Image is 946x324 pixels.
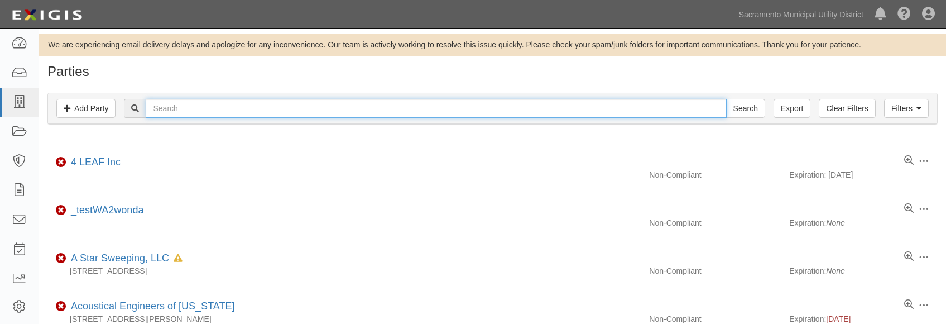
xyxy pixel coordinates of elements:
input: Search [146,99,726,118]
div: Non-Compliant [641,217,789,228]
a: Add Party [56,99,116,118]
i: Non-Compliant [56,255,66,263]
input: Search [726,99,765,118]
a: View results summary [904,155,914,166]
span: [DATE] [826,315,851,323]
div: Expiration: [789,265,938,277]
div: Acoustical Engineers of California [66,299,234,314]
i: Non-Compliant [56,159,66,166]
i: Non-Compliant [56,303,66,311]
a: A Star Sweeping, LLC [71,252,169,264]
div: Non-Compliant [641,169,789,180]
div: Non-Compliant [641,265,789,277]
i: None [826,266,844,275]
i: Non-Compliant [56,207,66,215]
a: Clear Filters [819,99,875,118]
div: We are experiencing email delivery delays and apologize for any inconvenience. Our team is active... [39,39,946,50]
i: None [826,218,844,227]
i: Help Center - Complianz [897,8,911,21]
a: View results summary [904,251,914,263]
a: View results summary [904,203,914,215]
h1: Parties [47,64,938,79]
a: Export [774,99,810,118]
a: View results summary [904,299,914,311]
div: 4 LEAF Inc [66,155,121,170]
div: Expiration: [789,217,938,228]
div: Expiration: [DATE] [789,169,938,180]
div: [STREET_ADDRESS] [47,265,641,277]
i: In Default since 05/12/2025 [174,255,183,263]
a: Acoustical Engineers of [US_STATE] [71,301,234,312]
img: logo-5460c22ac91f19d4615b14bd174203de0afe785f0fc80cf4dbbc73dc1793850b.png [8,5,85,25]
a: Sacramento Municipal Utility District [733,3,869,26]
a: 4 LEAF Inc [71,156,121,168]
div: A Star Sweeping, LLC [66,251,183,266]
div: _testWA2wonda [66,203,143,218]
a: Filters [884,99,929,118]
a: _testWA2wonda [71,204,143,216]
